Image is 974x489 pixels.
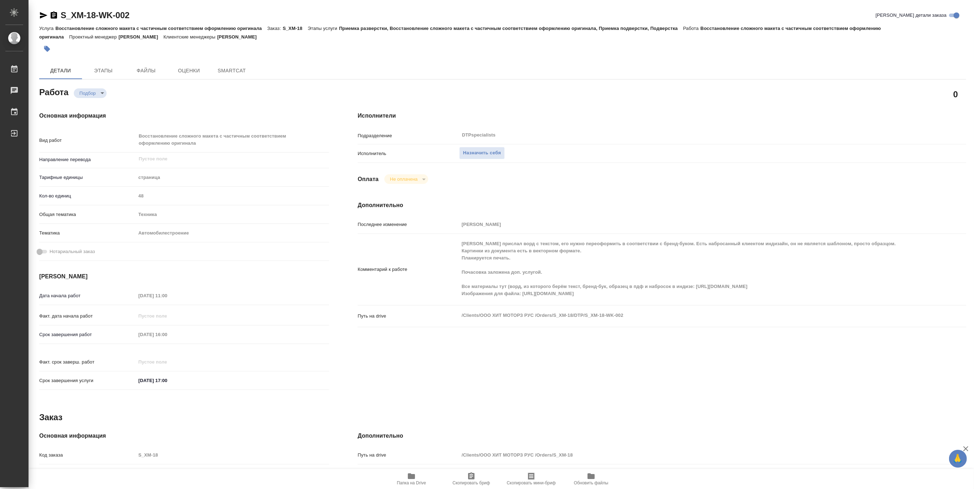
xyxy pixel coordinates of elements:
p: Путь на drive [358,452,459,459]
input: Пустое поле [459,468,916,479]
p: Срок завершения услуги [39,377,136,384]
p: Заказ: [267,26,283,31]
span: Папка на Drive [397,480,426,485]
input: ✎ Введи что-нибудь [136,375,198,386]
input: Пустое поле [136,311,198,321]
span: Этапы [86,66,121,75]
input: Пустое поле [136,450,329,460]
button: Обновить файлы [561,469,621,489]
p: Клиентские менеджеры [163,34,217,40]
div: страница [136,171,329,184]
div: Подбор [384,174,428,184]
p: Путь на drive [358,313,459,320]
button: Не оплачена [388,176,420,182]
p: Дата начала работ [39,292,136,299]
span: Файлы [129,66,163,75]
input: Пустое поле [136,357,198,367]
button: Папка на Drive [381,469,441,489]
span: Нотариальный заказ [50,248,95,255]
button: Скопировать ссылку для ЯМессенджера [39,11,48,20]
button: Добавить тэг [39,41,55,57]
p: [PERSON_NAME] [217,34,262,40]
h4: Дополнительно [358,432,966,440]
p: Код заказа [39,452,136,459]
h4: [PERSON_NAME] [39,272,329,281]
span: Детали [43,66,78,75]
button: 🙏 [949,450,967,468]
p: Факт. дата начала работ [39,313,136,320]
p: Вид работ [39,137,136,144]
textarea: /Clients/ООО ХИТ МОТОРЗ РУС /Orders/S_XM-18/DTP/S_XM-18-WK-002 [459,309,916,321]
p: Тематика [39,230,136,237]
h2: Работа [39,85,68,98]
p: Общая тематика [39,211,136,218]
div: Подбор [74,88,107,98]
input: Пустое поле [138,155,312,163]
p: Услуга [39,26,55,31]
span: Скопировать мини-бриф [507,480,555,485]
p: Факт. срок заверш. работ [39,359,136,366]
p: Приемка разверстки, Восстановление сложного макета с частичным соответствием оформлению оригинала... [339,26,683,31]
h4: Основная информация [39,432,329,440]
input: Пустое поле [459,219,916,230]
h2: Заказ [39,412,62,423]
span: 🙏 [952,451,964,466]
span: Обновить файлы [574,480,609,485]
h4: Дополнительно [358,201,966,210]
p: Тарифные единицы [39,174,136,181]
h4: Оплата [358,175,379,184]
a: S_XM-18-WK-002 [61,10,129,20]
p: Подразделение [358,132,459,139]
input: Пустое поле [136,329,198,340]
textarea: [PERSON_NAME] прислал ворд с текстом, его нужно переоформить в соответствии с бренд-буком. Есть н... [459,238,916,300]
span: [PERSON_NAME] детали заказа [876,12,947,19]
p: Восстановление сложного макета с частичным соответствием оформлению оригинала [55,26,267,31]
div: Автомобилестроение [136,227,329,239]
h4: Исполнители [358,112,966,120]
p: Этапы услуги [308,26,339,31]
p: Комментарий к работе [358,266,459,273]
h2: 0 [953,88,958,100]
p: Исполнитель [358,150,459,157]
p: Направление перевода [39,156,136,163]
p: Последнее изменение [358,221,459,228]
span: Оценки [172,66,206,75]
button: Скопировать мини-бриф [501,469,561,489]
button: Назначить себя [459,147,505,159]
input: Пустое поле [136,468,329,479]
input: Пустое поле [136,290,198,301]
button: Подбор [77,90,98,96]
div: Техника [136,209,329,221]
p: [PERSON_NAME] [119,34,164,40]
input: Пустое поле [136,191,329,201]
p: S_XM-18 [283,26,308,31]
p: Работа [683,26,701,31]
button: Скопировать бриф [441,469,501,489]
button: Скопировать ссылку [50,11,58,20]
p: Проектный менеджер [69,34,118,40]
span: Скопировать бриф [452,480,490,485]
input: Пустое поле [459,450,916,460]
span: Назначить себя [463,149,501,157]
h4: Основная информация [39,112,329,120]
p: Кол-во единиц [39,192,136,200]
p: Срок завершения работ [39,331,136,338]
span: SmartCat [215,66,249,75]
